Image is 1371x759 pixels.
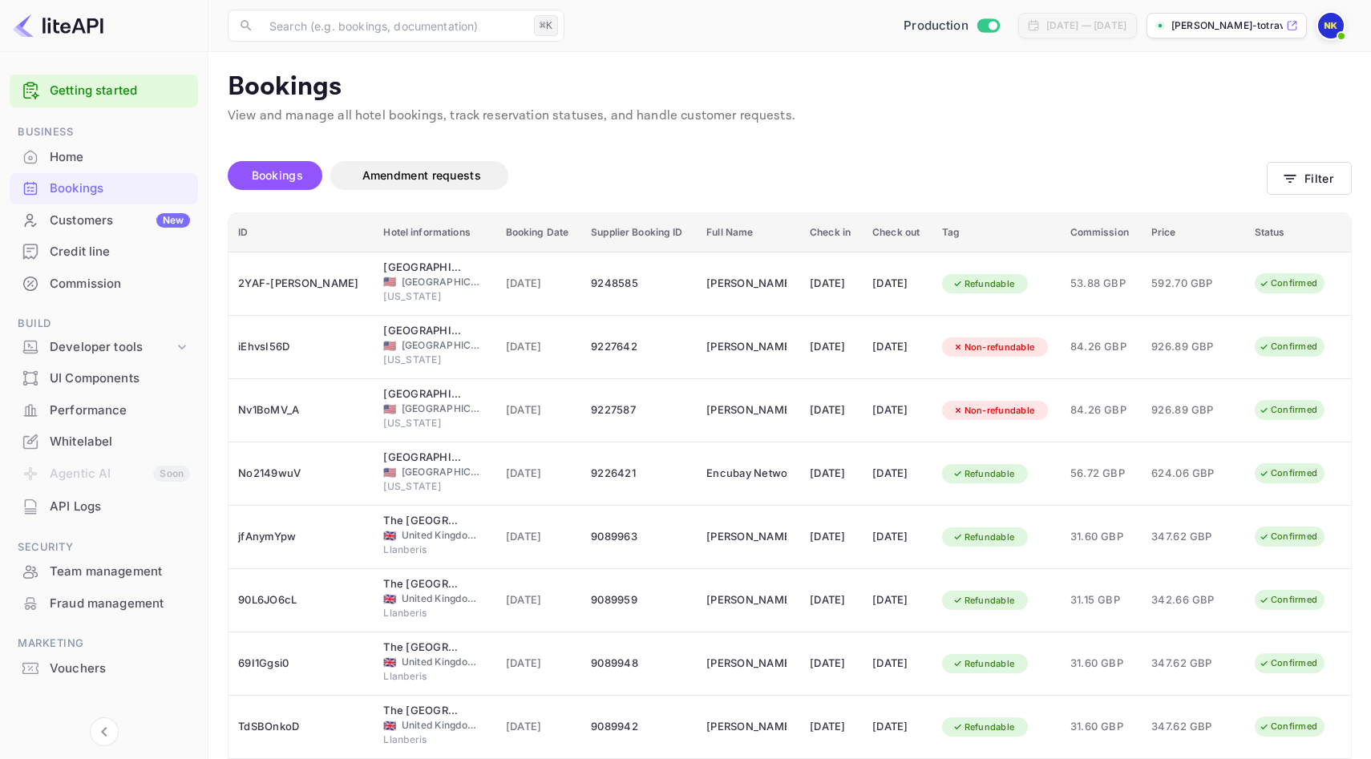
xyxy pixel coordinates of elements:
[228,161,1267,190] div: account-settings tabs
[810,651,853,676] div: [DATE]
[10,426,198,456] a: Whitelabel
[156,213,190,228] div: New
[13,13,103,38] img: LiteAPI logo
[1151,275,1231,293] span: 592.70 GBP
[50,369,190,388] div: UI Components
[10,363,198,393] a: UI Components
[383,576,463,592] div: The Royal Victoria Hotel
[1061,213,1142,252] th: Commission
[402,465,482,479] span: [GEOGRAPHIC_DATA]
[1142,213,1245,252] th: Price
[383,386,463,402] div: Arthouse Hotel New York City
[872,271,922,297] div: [DATE]
[252,168,303,182] span: Bookings
[706,398,787,423] div: Nikolas Kampas
[591,461,687,486] div: 9226421
[383,289,463,304] span: [US_STATE]
[383,277,396,287] span: United States of America
[383,543,463,557] span: Llanberis
[10,395,198,426] div: Performance
[383,323,463,339] div: Arthouse Hotel New York City
[872,461,922,486] div: [DATE]
[1248,717,1328,737] div: Confirmed
[228,213,374,252] th: ID
[706,334,787,360] div: Nikolas Kampas
[402,528,482,543] span: United Kingdom of [GEOGRAPHIC_DATA] and [GEOGRAPHIC_DATA]
[50,180,190,198] div: Bookings
[10,588,198,620] div: Fraud management
[383,733,463,747] span: Llanberis
[10,588,198,618] a: Fraud management
[506,718,572,736] span: [DATE]
[383,341,396,351] span: United States of America
[591,524,687,550] div: 9089963
[402,591,482,606] span: United Kingdom of [GEOGRAPHIC_DATA] and [GEOGRAPHIC_DATA]
[1151,528,1231,546] span: 347.62 GBP
[872,524,922,550] div: [DATE]
[810,714,853,740] div: [DATE]
[1248,400,1328,420] div: Confirmed
[1070,528,1132,546] span: 31.60 GBP
[10,75,198,107] div: Getting started
[591,398,687,423] div: 9227587
[10,268,198,300] div: Commission
[591,271,687,297] div: 9248585
[942,401,1045,421] div: Non-refundable
[50,148,190,167] div: Home
[706,587,787,613] div: Samuel Collins
[402,338,482,353] span: [GEOGRAPHIC_DATA]
[1248,653,1328,673] div: Confirmed
[10,173,198,204] div: Bookings
[800,213,863,252] th: Check in
[1070,402,1132,419] span: 84.26 GBP
[10,556,198,586] a: Team management
[383,416,463,430] span: [US_STATE]
[706,524,787,550] div: Samuel Collins
[1151,655,1231,672] span: 347.62 GBP
[591,714,687,740] div: 9089942
[10,491,198,523] div: API Logs
[10,268,198,298] a: Commission
[1070,591,1132,609] span: 31.15 GBP
[506,338,572,356] span: [DATE]
[383,353,463,367] span: [US_STATE]
[810,524,853,550] div: [DATE]
[706,714,787,740] div: Samuel Collins
[1171,18,1283,33] p: [PERSON_NAME]-totrave...
[534,15,558,36] div: ⌘K
[1070,655,1132,672] span: 31.60 GBP
[402,718,482,733] span: United Kingdom of [GEOGRAPHIC_DATA] and [GEOGRAPHIC_DATA]
[506,465,572,482] span: [DATE]
[872,334,922,360] div: [DATE]
[1070,275,1132,293] span: 53.88 GBP
[10,491,198,521] a: API Logs
[50,275,190,293] div: Commission
[496,213,582,252] th: Booking Date
[383,260,463,276] div: Arthouse Hotel New York City
[228,71,1352,103] p: Bookings
[872,651,922,676] div: [DATE]
[10,205,198,235] a: CustomersNew
[50,338,174,357] div: Developer tools
[810,398,853,423] div: [DATE]
[581,213,697,252] th: Supplier Booking ID
[50,595,190,613] div: Fraud management
[10,653,198,683] a: Vouchers
[10,395,198,425] a: Performance
[383,594,396,604] span: United Kingdom of Great Britain and Northern Ireland
[50,82,190,100] a: Getting started
[10,236,198,268] div: Credit line
[697,213,800,252] th: Full Name
[50,563,190,581] div: Team management
[810,587,853,613] div: [DATE]
[1267,162,1352,195] button: Filter
[383,404,396,414] span: United States of America
[402,275,482,289] span: [GEOGRAPHIC_DATA]
[942,464,1025,484] div: Refundable
[591,334,687,360] div: 9227642
[238,461,364,486] div: No2149wuV
[10,236,198,266] a: Credit line
[10,539,198,556] span: Security
[872,398,922,423] div: [DATE]
[1248,463,1328,483] div: Confirmed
